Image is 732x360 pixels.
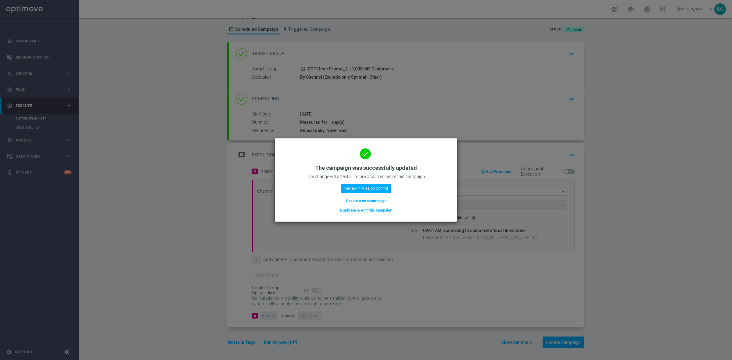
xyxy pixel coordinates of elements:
i: done [360,148,371,159]
h2: The campaign was successfully updated [315,164,417,172]
button: Duplicate & edit this campaign [339,207,393,214]
button: Review in Mission Control [341,184,391,193]
p: The change will affect all future occurrences of this campaign. [307,174,426,179]
button: Create a new campaign [345,198,387,204]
